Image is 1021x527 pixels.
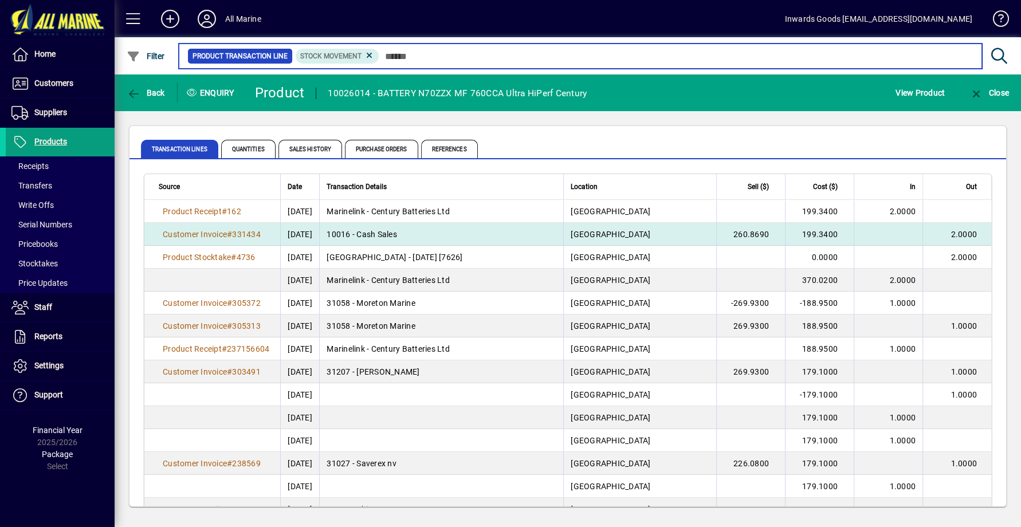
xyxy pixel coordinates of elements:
div: 10026014 - BATTERY N70ZZX MF 760CCA Ultra HiPerf Century [328,84,587,103]
span: Customer Invoice [163,298,227,308]
td: 179.1000 [785,360,854,383]
div: Date [288,180,312,193]
button: Add [152,9,189,29]
td: 199.3400 [785,200,854,223]
td: [DATE] [280,292,319,314]
div: Inwards Goods [EMAIL_ADDRESS][DOMAIN_NAME] [785,10,972,28]
a: Transfers [6,176,115,195]
span: 1.0000 [951,321,977,331]
span: 220228 [232,505,261,514]
span: Settings [34,361,64,370]
span: [GEOGRAPHIC_DATA] [571,505,650,514]
span: Back [127,88,165,97]
td: 188.9500 [785,314,854,337]
a: Home [6,40,115,69]
span: 1.0000 [951,459,977,468]
td: 199.3400 [785,223,854,246]
span: [GEOGRAPHIC_DATA] [571,344,650,353]
td: 31058 - Moreton Marine [319,292,563,314]
span: 1.0000 [951,390,977,399]
span: 2.0000 [951,230,977,239]
span: Transaction Details [327,180,387,193]
div: Sell ($) [724,180,779,193]
span: Date [288,180,302,193]
span: [GEOGRAPHIC_DATA] [571,298,650,308]
span: [GEOGRAPHIC_DATA] [571,390,650,399]
span: Transaction Lines [141,140,218,158]
span: Home [34,49,56,58]
a: Price Updates [6,273,115,293]
span: 1.0000 [890,413,916,422]
span: Products [34,137,67,146]
span: 237156604 [227,344,269,353]
span: Package [42,450,73,459]
span: [GEOGRAPHIC_DATA] [571,436,650,445]
span: [GEOGRAPHIC_DATA] [571,230,650,239]
td: 10016 - Cash Sales [319,223,563,246]
span: Pricebooks [11,239,58,249]
td: Marinelink - Century Batteries Ltd [319,337,563,360]
td: 188.9500 [785,337,854,360]
a: Customer Invoice#303491 [159,365,265,378]
span: [GEOGRAPHIC_DATA] [571,207,650,216]
span: Source [159,180,180,193]
span: 1.0000 [890,436,916,445]
button: Close [966,82,1012,103]
div: Cost ($) [792,180,848,193]
span: 331434 [232,230,261,239]
td: -188.9500 [785,292,854,314]
span: Reports [34,332,62,341]
a: Support [6,381,115,410]
td: [DATE] [280,246,319,269]
button: Back [124,82,168,103]
span: # [227,459,232,468]
span: [GEOGRAPHIC_DATA] [571,482,650,491]
span: Transfers [11,181,52,190]
span: 2.0000 [890,276,916,285]
span: 1.0000 [890,344,916,353]
a: Serial Numbers [6,215,115,234]
span: Support [34,390,63,399]
td: [DATE] [280,452,319,475]
a: Staff [6,293,115,322]
span: Product Stocktake [163,253,231,262]
span: Filter [127,52,165,61]
span: Financial Year [33,426,83,435]
span: 1.0000 [890,298,916,308]
span: 303491 [232,367,261,376]
td: 179.1000 [785,475,854,498]
span: [GEOGRAPHIC_DATA] [571,321,650,331]
td: [DATE] [280,360,319,383]
span: View Product [896,84,945,102]
a: Product Receipt#237156604 [159,343,273,355]
span: Product Receipt [163,344,222,353]
span: # [227,230,232,239]
td: [GEOGRAPHIC_DATA] - [DATE] [7626] [319,246,563,269]
a: Customer Invoice#331434 [159,228,265,241]
span: Suppliers [34,108,67,117]
td: [DATE] [280,429,319,452]
td: 179.1000 [785,452,854,475]
mat-chip: Product Transaction Type: Stock movement [296,49,379,64]
div: Source [159,180,273,193]
span: Price Updates [11,278,68,288]
span: Customer Invoice [163,230,227,239]
button: Filter [124,46,168,66]
span: 238569 [232,459,261,468]
td: Marinelink - Century Batteries Ltd [319,200,563,223]
td: 30413 - Shipco 360 [319,498,563,521]
td: [DATE] [280,406,319,429]
span: [GEOGRAPHIC_DATA] [571,459,650,468]
span: 2.0000 [951,253,977,262]
span: 1.0000 [951,367,977,376]
app-page-header-button: Back [115,82,178,103]
span: [GEOGRAPHIC_DATA] [571,413,650,422]
a: Settings [6,352,115,380]
td: 179.1000 [785,406,854,429]
span: Product Receipt [163,207,222,216]
div: Location [571,180,709,193]
td: [DATE] [280,314,319,337]
span: Write Offs [11,200,54,210]
span: [GEOGRAPHIC_DATA] [571,276,650,285]
span: 4736 [237,253,256,262]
